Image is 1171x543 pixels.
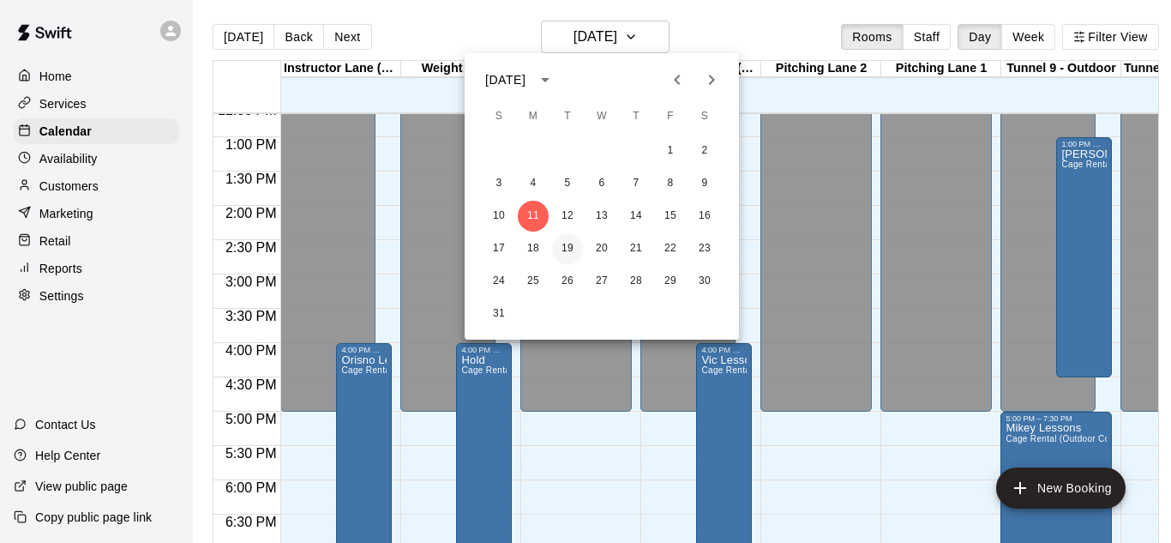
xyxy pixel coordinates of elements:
[655,233,686,264] button: 22
[689,100,720,134] span: Saturday
[655,100,686,134] span: Friday
[586,266,617,297] button: 27
[518,233,549,264] button: 18
[655,266,686,297] button: 29
[518,266,549,297] button: 25
[485,71,525,89] div: [DATE]
[621,233,652,264] button: 21
[689,136,720,166] button: 2
[531,65,560,94] button: calendar view is open, switch to year view
[552,168,583,199] button: 5
[621,168,652,199] button: 7
[586,100,617,134] span: Wednesday
[586,168,617,199] button: 6
[552,233,583,264] button: 19
[552,266,583,297] button: 26
[655,201,686,232] button: 15
[689,201,720,232] button: 16
[655,136,686,166] button: 1
[655,168,686,199] button: 8
[483,201,514,232] button: 10
[518,168,549,199] button: 4
[518,100,549,134] span: Monday
[483,266,514,297] button: 24
[689,168,720,199] button: 9
[483,168,514,199] button: 3
[483,100,514,134] span: Sunday
[552,100,583,134] span: Tuesday
[483,299,514,329] button: 31
[660,63,694,97] button: Previous month
[689,233,720,264] button: 23
[621,100,652,134] span: Thursday
[552,201,583,232] button: 12
[483,233,514,264] button: 17
[694,63,729,97] button: Next month
[689,266,720,297] button: 30
[621,266,652,297] button: 28
[518,201,549,232] button: 11
[586,233,617,264] button: 20
[621,201,652,232] button: 14
[586,201,617,232] button: 13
